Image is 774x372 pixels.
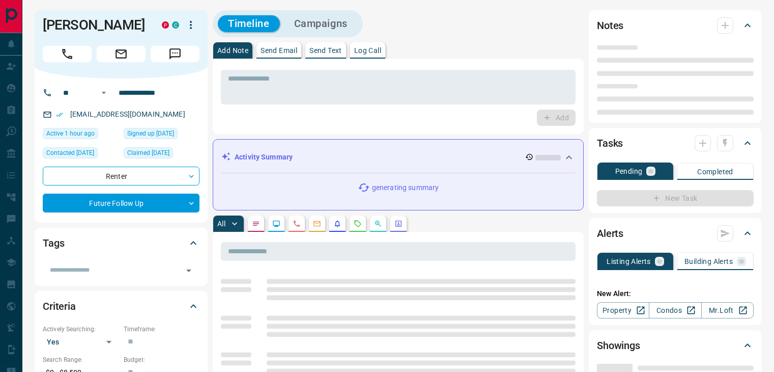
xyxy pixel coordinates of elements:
[394,220,403,228] svg: Agent Actions
[43,194,199,212] div: Future Follow Up
[684,258,733,265] p: Building Alerts
[284,15,358,32] button: Campaigns
[127,148,169,158] span: Claimed [DATE]
[372,182,439,193] p: generating summary
[97,46,146,62] span: Email
[70,110,185,118] a: [EMAIL_ADDRESS][DOMAIN_NAME]
[261,47,297,54] p: Send Email
[354,47,381,54] p: Log Call
[374,220,382,228] svg: Opportunities
[43,167,199,185] div: Renter
[597,333,754,358] div: Showings
[697,168,733,175] p: Completed
[615,168,643,175] p: Pending
[124,355,199,364] p: Budget:
[43,325,119,334] p: Actively Searching:
[124,325,199,334] p: Timeframe:
[354,220,362,228] svg: Requests
[43,17,147,33] h1: [PERSON_NAME]
[597,302,649,318] a: Property
[597,17,623,34] h2: Notes
[597,135,623,151] h2: Tasks
[46,148,94,158] span: Contacted [DATE]
[597,221,754,246] div: Alerts
[43,298,76,314] h2: Criteria
[597,225,623,242] h2: Alerts
[309,47,342,54] p: Send Text
[43,128,119,142] div: Tue Oct 14 2025
[607,258,651,265] p: Listing Alerts
[43,294,199,318] div: Criteria
[56,111,63,118] svg: Email Verified
[597,13,754,38] div: Notes
[217,47,248,54] p: Add Note
[43,235,64,251] h2: Tags
[252,220,260,228] svg: Notes
[235,152,293,163] p: Activity Summary
[124,147,199,162] div: Wed Dec 06 2023
[46,128,95,139] span: Active 1 hour ago
[218,15,280,32] button: Timeline
[43,231,199,255] div: Tags
[221,148,575,167] div: Activity Summary
[98,87,110,99] button: Open
[701,302,754,318] a: Mr.Loft
[272,220,280,228] svg: Lead Browsing Activity
[43,46,92,62] span: Call
[293,220,301,228] svg: Calls
[43,355,119,364] p: Search Range:
[151,46,199,62] span: Message
[597,288,754,299] p: New Alert:
[313,220,321,228] svg: Emails
[597,337,640,354] h2: Showings
[649,302,701,318] a: Condos
[182,263,196,278] button: Open
[124,128,199,142] div: Wed Dec 06 2023
[127,128,174,139] span: Signed up [DATE]
[333,220,341,228] svg: Listing Alerts
[162,21,169,29] div: property.ca
[43,147,119,162] div: Mon Mar 24 2025
[217,220,225,227] p: All
[43,334,119,350] div: Yes
[172,21,179,29] div: condos.ca
[597,131,754,155] div: Tasks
